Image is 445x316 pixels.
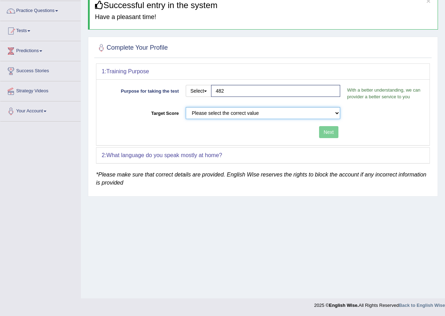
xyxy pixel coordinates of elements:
strong: English Wise. [329,303,358,308]
a: Back to English Wise [399,303,445,308]
a: Your Account [0,101,81,119]
label: Target Score [102,107,182,117]
div: 2025 © All Rights Reserved [314,298,445,309]
em: *Please make sure that correct details are provided. English Wise reserves the rights to block th... [96,172,426,186]
label: Purpose for taking the test [102,85,182,94]
a: Practice Questions [0,1,81,19]
a: Strategy Videos [0,81,81,99]
a: Predictions [0,41,81,59]
h3: Successful entry in the system [95,1,432,10]
button: Select [186,85,211,97]
b: Training Purpose [106,68,149,74]
h2: Complete Your Profile [96,43,168,53]
b: What language do you speak mostly at home? [106,152,222,158]
div: 1: [96,64,430,79]
input: Please enter the purpose of taking the test [211,85,340,97]
p: With a better understanding, we can provider a better service to you [344,87,424,100]
div: 2: [96,148,430,163]
a: Success Stories [0,61,81,79]
h4: Have a pleasant time! [95,14,432,21]
a: Tests [0,21,81,39]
